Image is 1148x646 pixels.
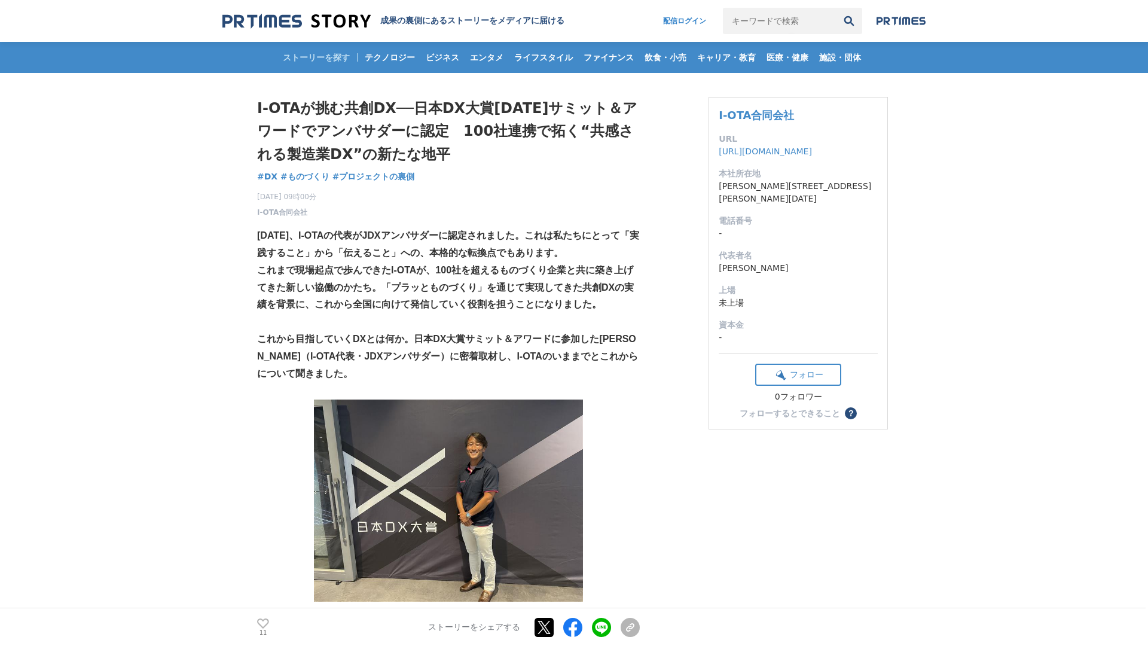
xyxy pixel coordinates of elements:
[579,52,639,63] span: ファイナンス
[877,16,926,26] img: prtimes
[755,364,841,386] button: フォロー
[257,97,640,166] h1: I-OTAが挑む共創DX──日本DX大賞[DATE]サミット＆アワードでアンバサダーに認定 100社連携で拓く“共感される製造業DX”の新たな地平
[222,13,564,29] a: 成果の裏側にあるストーリーをメディアに届ける 成果の裏側にあるストーリーをメディアに届ける
[847,409,855,418] span: ？
[836,8,862,34] button: 検索
[428,622,520,633] p: ストーリーをシェアする
[719,262,878,275] dd: [PERSON_NAME]
[814,42,866,73] a: 施設・団体
[421,42,464,73] a: ビジネス
[719,215,878,227] dt: 電話番号
[719,133,878,145] dt: URL
[719,297,878,309] dd: 未上場
[762,52,813,63] span: 医療・健康
[719,319,878,331] dt: 資本金
[509,42,578,73] a: ライフスタイル
[257,334,638,379] strong: これから目指していくDXとは何か。日本DX大賞サミット＆アワードに参加した[PERSON_NAME]（I-OTA代表・JDXアンバサダー）に密着取材し、I-OTAのいままでとこれからについて聞き...
[719,109,794,121] a: I-OTA合同会社
[257,230,639,258] strong: [DATE]、I-OTAの代表がJDXアンバサダーに認定されました。これは私たちにとって「実践すること」から「伝えること」への、本格的な転換点でもあります。
[723,8,836,34] input: キーワードで検索
[755,392,841,403] div: 0フォロワー
[740,409,840,418] div: フォローするとできること
[257,207,307,218] a: I-OTA合同会社
[640,42,691,73] a: 飲食・小売
[814,52,866,63] span: 施設・団体
[257,191,316,202] span: [DATE] 09時00分
[692,52,761,63] span: キャリア・教育
[332,170,415,183] a: #プロジェクトの裏側
[222,13,371,29] img: 成果の裏側にあるストーリーをメディアに届ける
[332,171,415,182] span: #プロジェクトの裏側
[640,52,691,63] span: 飲食・小売
[465,42,508,73] a: エンタメ
[465,52,508,63] span: エンタメ
[719,331,878,344] dd: -
[360,42,420,73] a: テクノロジー
[257,171,277,182] span: #DX
[257,170,277,183] a: #DX
[579,42,639,73] a: ファイナンス
[719,180,878,205] dd: [PERSON_NAME][STREET_ADDRESS][PERSON_NAME][DATE]
[280,171,329,182] span: #ものづくり
[762,42,813,73] a: 医療・健康
[719,284,878,297] dt: 上場
[719,147,812,156] a: [URL][DOMAIN_NAME]
[509,52,578,63] span: ライフスタイル
[845,407,857,419] button: ？
[360,52,420,63] span: テクノロジー
[257,265,634,310] strong: これまで現場起点で歩んできたI-OTAが、100社を超えるものづくり企業と共に築き上げてきた新しい協働のかたち。「プラッとものづくり」を通じて実現してきた共創DXの実績を背景に、これから全国に向...
[719,167,878,180] dt: 本社所在地
[314,400,583,602] img: thumbnail_67466700-83b5-11f0-ad79-c999cfcf5fa9.jpg
[651,8,718,34] a: 配信ログイン
[719,227,878,240] dd: -
[380,16,564,26] h2: 成果の裏側にあるストーリーをメディアに届ける
[421,52,464,63] span: ビジネス
[719,249,878,262] dt: 代表者名
[280,170,329,183] a: #ものづくり
[692,42,761,73] a: キャリア・教育
[257,630,269,636] p: 11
